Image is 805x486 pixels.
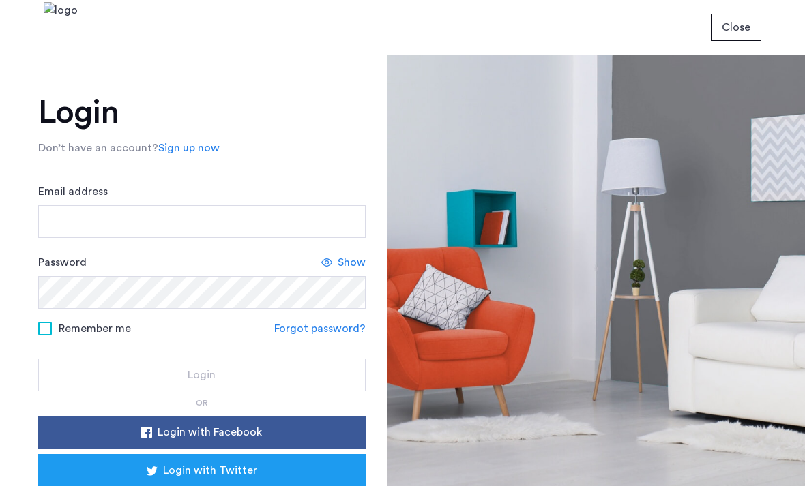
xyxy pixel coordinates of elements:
a: Forgot password? [274,320,366,337]
span: or [196,399,208,407]
label: Email address [38,183,108,200]
button: button [38,359,366,391]
span: Remember me [59,320,131,337]
a: Sign up now [158,140,220,156]
label: Password [38,254,87,271]
button: button [711,14,761,41]
span: Close [722,19,750,35]
span: Login with Twitter [163,462,257,479]
img: logo [44,2,78,53]
span: Login with Facebook [158,424,262,440]
span: Show [338,254,366,271]
h1: Login [38,96,366,129]
button: button [38,416,366,449]
span: Don’t have an account? [38,142,158,153]
span: Login [188,367,216,383]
